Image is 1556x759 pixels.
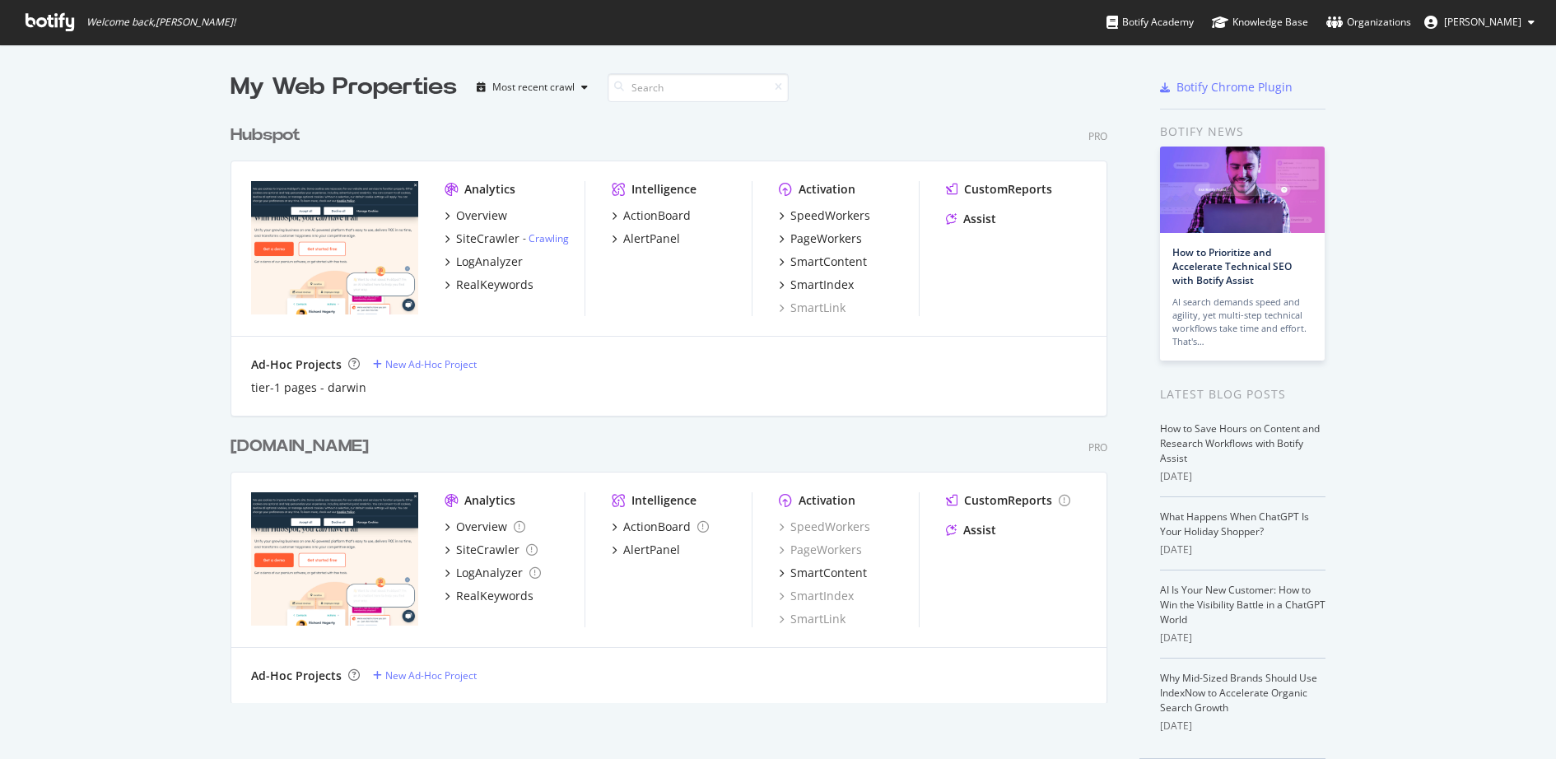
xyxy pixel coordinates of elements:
[963,211,996,227] div: Assist
[373,668,477,682] a: New Ad-Hoc Project
[1411,9,1548,35] button: [PERSON_NAME]
[963,522,996,538] div: Assist
[1088,440,1107,454] div: Pro
[779,254,867,270] a: SmartContent
[456,230,519,247] div: SiteCrawler
[231,123,307,147] a: Hubspot
[231,71,457,104] div: My Web Properties
[385,668,477,682] div: New Ad-Hoc Project
[251,492,418,626] img: hubspot-bulkdataexport.com
[251,668,342,684] div: Ad-Hoc Projects
[1160,385,1325,403] div: Latest Blog Posts
[608,73,789,102] input: Search
[946,211,996,227] a: Assist
[1160,583,1325,626] a: AI Is Your New Customer: How to Win the Visibility Battle in a ChatGPT World
[456,254,523,270] div: LogAnalyzer
[1176,79,1293,95] div: Botify Chrome Plugin
[631,492,696,509] div: Intelligence
[1160,469,1325,484] div: [DATE]
[779,277,854,293] a: SmartIndex
[456,565,523,581] div: LogAnalyzer
[790,230,862,247] div: PageWorkers
[1172,245,1292,287] a: How to Prioritize and Accelerate Technical SEO with Botify Assist
[1160,671,1317,715] a: Why Mid-Sized Brands Should Use IndexNow to Accelerate Organic Search Growth
[456,519,507,535] div: Overview
[464,492,515,509] div: Analytics
[373,357,477,371] a: New Ad-Hoc Project
[445,588,533,604] a: RealKeywords
[1212,14,1308,30] div: Knowledge Base
[1172,296,1312,348] div: AI search demands speed and agility, yet multi-step technical workflows take time and effort. Tha...
[445,542,538,558] a: SiteCrawler
[251,181,418,314] img: hubspot.com
[445,565,541,581] a: LogAnalyzer
[790,254,867,270] div: SmartContent
[612,207,691,224] a: ActionBoard
[231,104,1120,703] div: grid
[1160,631,1325,645] div: [DATE]
[470,74,594,100] button: Most recent crawl
[799,181,855,198] div: Activation
[946,181,1052,198] a: CustomReports
[946,522,996,538] a: Assist
[790,277,854,293] div: SmartIndex
[231,435,369,459] div: [DOMAIN_NAME]
[456,207,507,224] div: Overview
[445,207,507,224] a: Overview
[631,181,696,198] div: Intelligence
[779,519,870,535] a: SpeedWorkers
[1160,542,1325,557] div: [DATE]
[456,542,519,558] div: SiteCrawler
[385,357,477,371] div: New Ad-Hoc Project
[445,519,525,535] a: Overview
[492,82,575,92] div: Most recent crawl
[623,542,680,558] div: AlertPanel
[231,123,300,147] div: Hubspot
[1088,129,1107,143] div: Pro
[251,379,366,396] a: tier-1 pages - darwin
[1160,147,1325,233] img: How to Prioritize and Accelerate Technical SEO with Botify Assist
[456,277,533,293] div: RealKeywords
[612,519,709,535] a: ActionBoard
[779,588,854,604] a: SmartIndex
[1160,421,1320,465] a: How to Save Hours on Content and Research Workflows with Botify Assist
[1160,510,1309,538] a: What Happens When ChatGPT Is Your Holiday Shopper?
[779,542,862,558] a: PageWorkers
[251,356,342,373] div: Ad-Hoc Projects
[779,300,846,316] div: SmartLink
[231,435,375,459] a: [DOMAIN_NAME]
[964,492,1052,509] div: CustomReports
[1444,15,1521,29] span: Darwin Santos
[86,16,235,29] span: Welcome back, [PERSON_NAME] !
[623,230,680,247] div: AlertPanel
[623,519,691,535] div: ActionBoard
[1160,719,1325,733] div: [DATE]
[790,565,867,581] div: SmartContent
[779,207,870,224] a: SpeedWorkers
[779,611,846,627] a: SmartLink
[464,181,515,198] div: Analytics
[779,230,862,247] a: PageWorkers
[612,230,680,247] a: AlertPanel
[779,565,867,581] a: SmartContent
[529,231,569,245] a: Crawling
[1326,14,1411,30] div: Organizations
[1160,123,1325,141] div: Botify news
[612,542,680,558] a: AlertPanel
[523,231,569,245] div: -
[445,230,569,247] a: SiteCrawler- Crawling
[946,492,1070,509] a: CustomReports
[623,207,691,224] div: ActionBoard
[445,254,523,270] a: LogAnalyzer
[799,492,855,509] div: Activation
[1160,79,1293,95] a: Botify Chrome Plugin
[445,277,533,293] a: RealKeywords
[1106,14,1194,30] div: Botify Academy
[790,207,870,224] div: SpeedWorkers
[456,588,533,604] div: RealKeywords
